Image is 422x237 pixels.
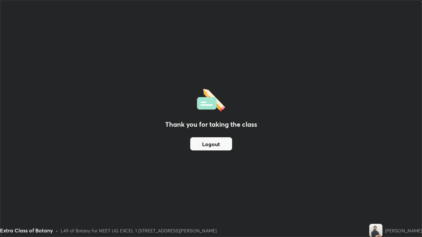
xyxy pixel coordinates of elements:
h2: Thank you for taking the class [165,119,257,129]
button: Logout [190,137,232,150]
div: • [56,227,58,234]
div: [PERSON_NAME] [385,227,422,234]
img: offlineFeedback.1438e8b3.svg [197,87,225,112]
img: fcfddd3f18814954914cb8d37cd5bb09.jpg [369,224,382,237]
div: L49 of Botany for NEET UG EXCEL 1 [STREET_ADDRESS][PERSON_NAME] [61,227,217,234]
